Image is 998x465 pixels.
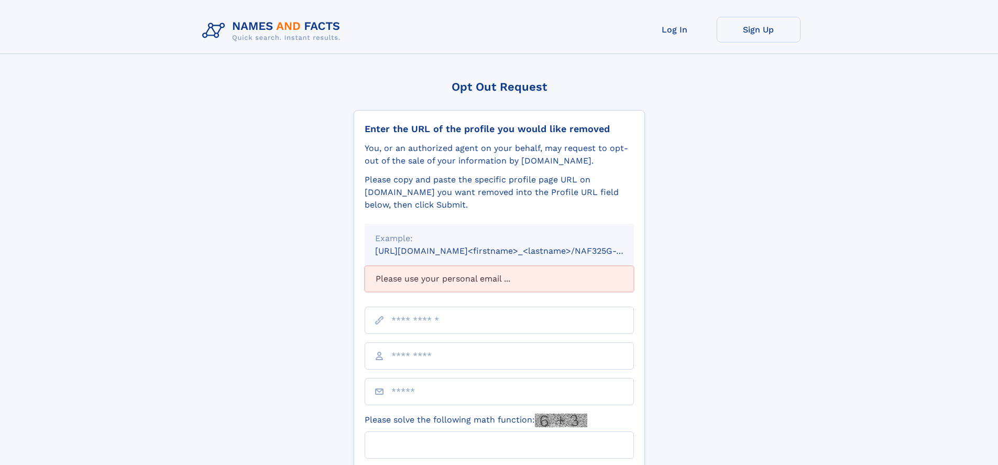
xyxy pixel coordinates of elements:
a: Sign Up [717,17,800,42]
div: Enter the URL of the profile you would like removed [365,123,634,135]
a: Log In [633,17,717,42]
img: Logo Names and Facts [198,17,349,45]
div: Please use your personal email ... [365,266,634,292]
div: Example: [375,232,623,245]
label: Please solve the following math function: [365,414,587,427]
div: Please copy and paste the specific profile page URL on [DOMAIN_NAME] you want removed into the Pr... [365,174,634,211]
small: [URL][DOMAIN_NAME]<firstname>_<lastname>/NAF325G-xxxxxxxx [375,246,654,256]
div: Opt Out Request [354,80,645,93]
div: You, or an authorized agent on your behalf, may request to opt-out of the sale of your informatio... [365,142,634,167]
